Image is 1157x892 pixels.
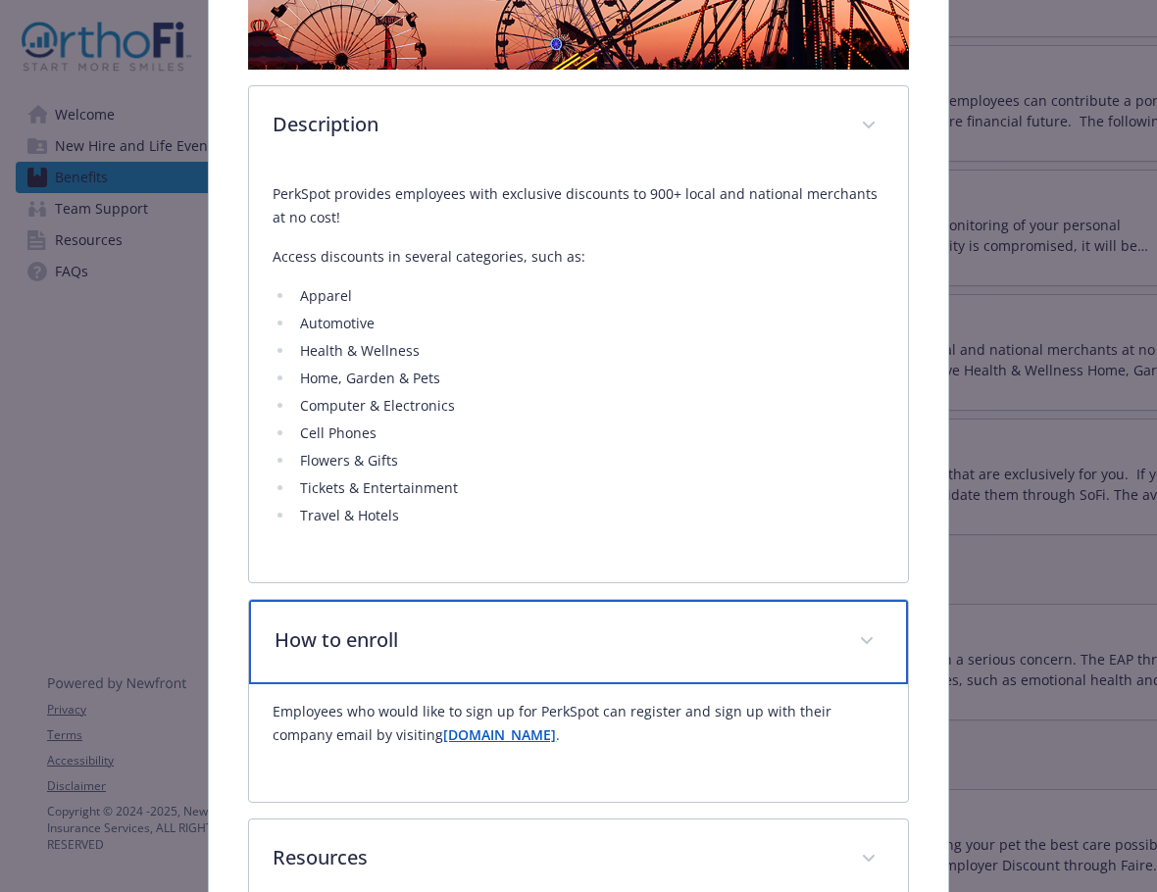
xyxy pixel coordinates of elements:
[294,504,883,527] li: Travel & Hotels
[273,182,883,229] p: PerkSpot provides employees with exclusive discounts to 900+ local and national merchants at no c...
[294,339,883,363] li: Health & Wellness
[273,843,836,872] p: Resources
[294,449,883,472] li: Flowers & Gifts
[249,167,907,582] div: Description
[294,367,883,390] li: Home, Garden & Pets
[443,725,556,744] a: [DOMAIN_NAME]
[273,700,883,747] p: Employees who would like to sign up for PerkSpot can register and sign up with their company emai...
[294,284,883,308] li: Apparel
[294,394,883,418] li: Computer & Electronics
[249,600,907,684] div: How to enroll
[294,476,883,500] li: Tickets & Entertainment
[273,245,883,269] p: Access discounts in several categories, such as:
[249,684,907,802] div: How to enroll
[275,625,834,655] p: How to enroll
[249,86,907,167] div: Description
[273,110,836,139] p: Description
[294,312,883,335] li: Automotive
[294,421,883,445] li: Cell Phones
